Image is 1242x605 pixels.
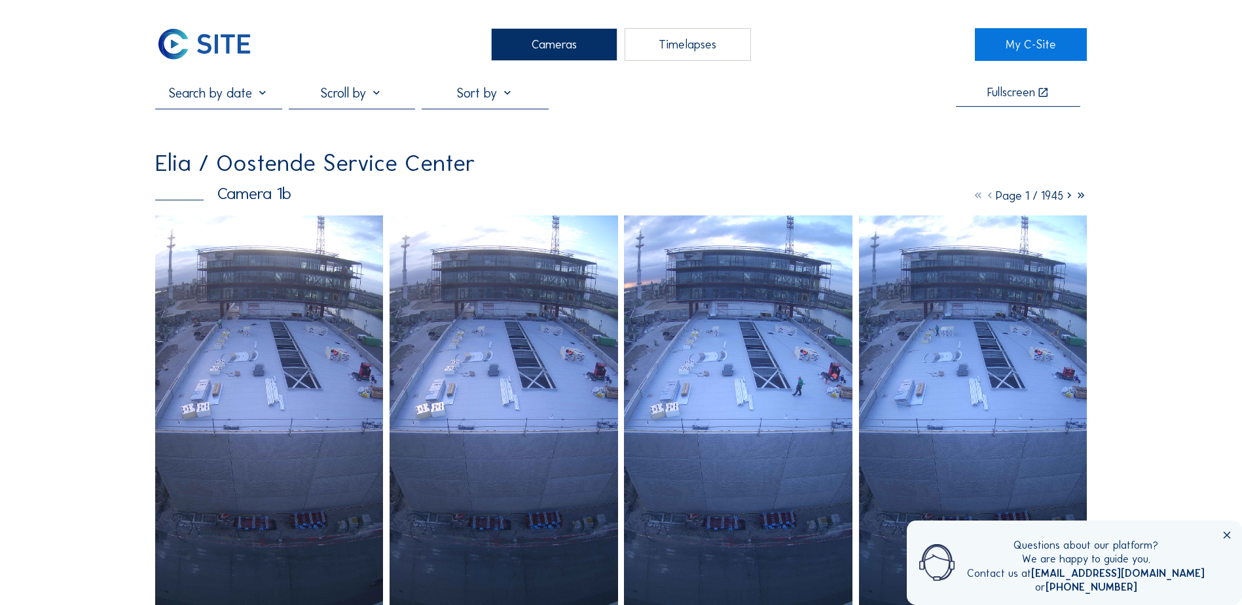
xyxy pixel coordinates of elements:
div: Contact us at [967,566,1205,580]
div: Cameras [491,28,617,61]
div: or [967,580,1205,594]
a: My C-Site [975,28,1087,61]
span: Page 1 / 1945 [996,189,1063,203]
div: Timelapses [625,28,751,61]
a: C-SITE Logo [155,28,267,61]
img: C-SITE Logo [155,28,253,61]
div: Camera 1b [155,185,291,202]
div: Questions about our platform? [967,538,1205,552]
div: Elia / Oostende Service Center [155,151,475,175]
a: [PHONE_NUMBER] [1046,581,1137,593]
div: Fullscreen [987,86,1035,99]
a: [EMAIL_ADDRESS][DOMAIN_NAME] [1031,567,1205,579]
img: operator [919,538,955,587]
input: Search by date 󰅀 [155,85,282,101]
div: We are happy to guide you. [967,552,1205,566]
